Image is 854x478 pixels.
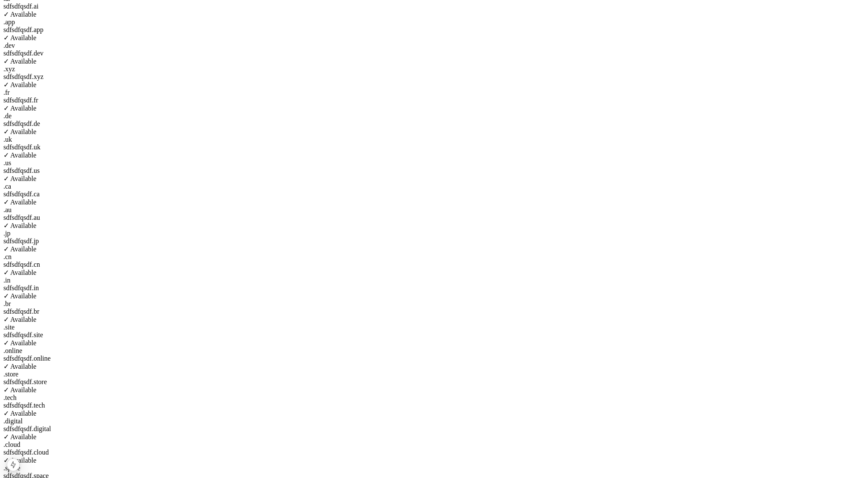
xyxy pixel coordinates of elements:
div: ✓ Available [3,175,851,183]
div: ✓ Available [3,456,851,464]
div: ✓ Available [3,104,851,112]
div: ✓ Available [3,10,851,18]
div: ✓ Available [3,362,851,370]
div: ✓ Available [3,198,851,206]
div: sdfsdfqsdf . cn [3,261,851,268]
div: sdfsdfqsdf . ca [3,190,851,198]
div: ✓ Available [3,433,851,441]
div: ✓ Available [3,315,851,324]
div: sdfsdfqsdf . digital [3,425,851,433]
div: . space [3,464,851,472]
div: . jp [3,230,851,237]
div: . br [3,300,851,308]
div: sdfsdfqsdf . store [3,378,851,386]
div: sdfsdfqsdf . site [3,331,851,339]
div: ✓ Available [3,386,851,394]
div: . dev [3,42,851,50]
div: . tech [3,394,851,402]
div: ✓ Available [3,268,851,277]
div: . fr [3,89,851,96]
div: ✓ Available [3,34,851,42]
div: ✓ Available [3,128,851,136]
div: . ca [3,183,851,190]
div: . online [3,347,851,355]
div: sdfsdfqsdf . app [3,26,851,34]
div: . site [3,324,851,331]
div: ✓ Available [3,151,851,159]
div: . in [3,277,851,284]
div: ✓ Available [3,245,851,253]
div: . cn [3,253,851,261]
div: . au [3,206,851,214]
div: sdfsdfqsdf . xyz [3,73,851,81]
div: sdfsdfqsdf . us [3,167,851,175]
div: ✓ Available [3,339,851,347]
div: ✓ Available [3,222,851,230]
div: . store [3,370,851,378]
div: ✓ Available [3,81,851,89]
div: sdfsdfqsdf . fr [3,96,851,104]
div: sdfsdfqsdf . uk [3,143,851,151]
div: . digital [3,417,851,425]
div: sdfsdfqsdf . cloud [3,449,851,456]
div: sdfsdfqsdf . in [3,284,851,292]
div: sdfsdfqsdf . br [3,308,851,315]
div: sdfsdfqsdf . online [3,355,851,362]
div: . de [3,112,851,120]
div: . cloud [3,441,851,449]
div: sdfsdfqsdf . tech [3,402,851,409]
div: . xyz [3,65,851,73]
div: ✓ Available [3,409,851,417]
div: ✓ Available [3,292,851,300]
div: sdfsdfqsdf . ai [3,3,851,10]
div: . uk [3,136,851,143]
div: ✓ Available [3,57,851,65]
div: . app [3,18,851,26]
div: sdfsdfqsdf . au [3,214,851,222]
div: . us [3,159,851,167]
div: sdfsdfqsdf . jp [3,237,851,245]
div: sdfsdfqsdf . dev [3,50,851,57]
div: sdfsdfqsdf . de [3,120,851,128]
